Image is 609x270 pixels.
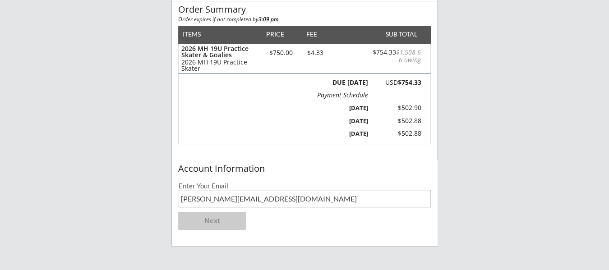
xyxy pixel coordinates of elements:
[377,116,421,125] div: $502.88
[370,49,421,64] div: $754.33
[178,17,431,22] div: Order expires if not completed by
[262,50,300,56] div: $750.00
[317,92,368,98] div: Payment Schedule
[373,79,421,86] div: USD
[398,78,421,87] strong: $754.33
[320,129,368,137] div: [DATE]
[396,48,421,64] font: $1,508.66 owing
[178,164,431,174] div: Account Information
[181,59,258,72] div: 2026 MH 19U Practice Skater
[377,129,421,138] div: $502.88
[181,46,258,58] div: 2026 MH 19U Practice Skater & Goalies
[183,31,215,37] div: ITEMS
[258,15,278,23] strong: 3:09 pm
[262,31,288,37] div: PRICE
[320,104,368,112] div: [DATE]
[382,31,417,37] div: SUB TOTAL
[300,31,323,37] div: FEE
[178,212,246,230] button: Next
[320,117,368,125] div: [DATE]
[331,79,368,86] div: DUE [DATE]
[300,50,330,56] div: $4.33
[179,183,431,189] div: Enter Your Email
[377,103,421,112] div: $502.90
[178,5,431,14] div: Order Summary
